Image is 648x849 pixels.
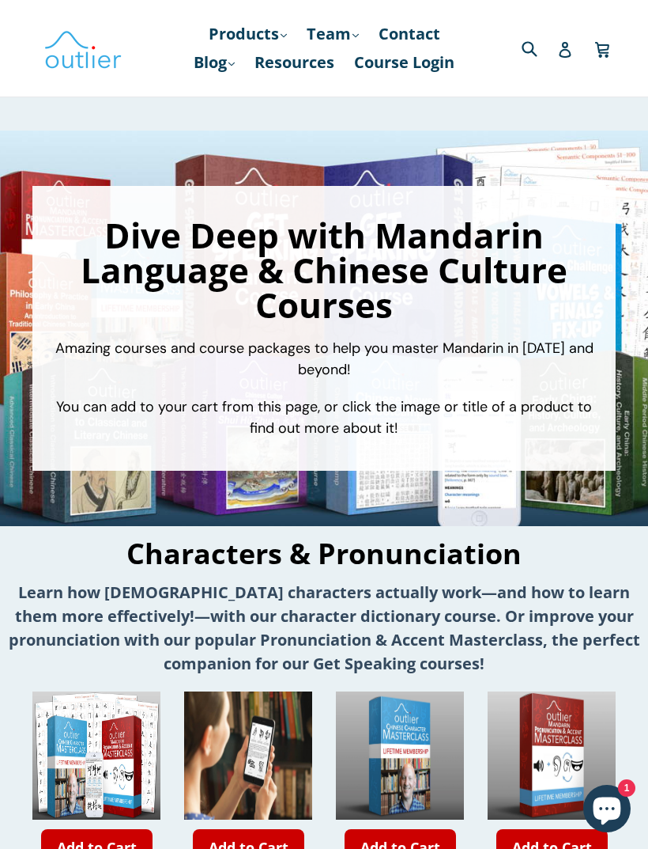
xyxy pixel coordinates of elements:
a: Resources [247,48,342,77]
input: Search [518,32,561,64]
strong: Learn how [DEMOGRAPHIC_DATA] characters actually work—and how to learn them more effectively!—wit... [9,582,640,674]
a: Contact [371,20,448,48]
a: Team [299,20,367,48]
img: Outlier Linguistics [43,25,122,71]
a: Blog [186,48,243,77]
a: Course Login [346,48,462,77]
h1: Dive Deep with Mandarin Language & Chinese Culture Courses [48,218,600,322]
a: Products [201,20,295,48]
inbox-online-store-chat: Shopify online store chat [578,785,635,836]
span: Amazing courses and course packages to help you master Mandarin in [DATE] and beyond! [55,339,593,379]
span: You can add to your cart from this page, or click the image or title of a product to find out mor... [56,397,592,438]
